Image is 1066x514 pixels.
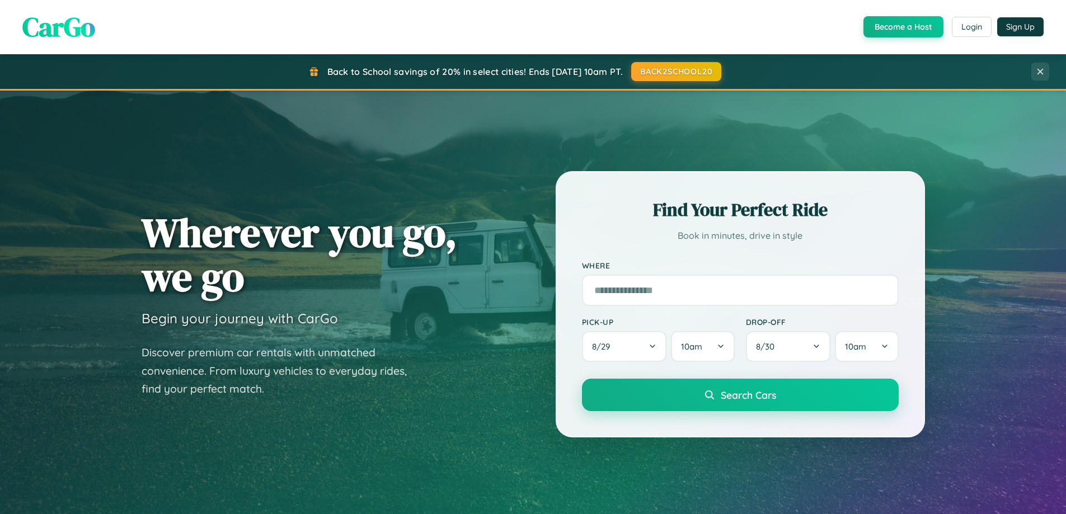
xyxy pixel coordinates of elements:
button: 8/29 [582,331,667,362]
label: Drop-off [746,317,899,327]
button: Search Cars [582,379,899,411]
button: 10am [835,331,898,362]
span: Back to School savings of 20% in select cities! Ends [DATE] 10am PT. [327,66,623,77]
button: 10am [671,331,734,362]
p: Discover premium car rentals with unmatched convenience. From luxury vehicles to everyday rides, ... [142,343,421,398]
button: Login [952,17,992,37]
span: 10am [681,341,702,352]
label: Pick-up [582,317,735,327]
button: Become a Host [863,16,943,37]
button: BACK2SCHOOL20 [631,62,721,81]
span: 8 / 30 [756,341,780,352]
p: Book in minutes, drive in style [582,228,899,244]
button: 8/30 [746,331,831,362]
h3: Begin your journey with CarGo [142,310,338,327]
button: Sign Up [997,17,1044,36]
label: Where [582,261,899,270]
h1: Wherever you go, we go [142,210,457,299]
span: Search Cars [721,389,776,401]
span: 10am [845,341,866,352]
h2: Find Your Perfect Ride [582,197,899,222]
span: CarGo [22,8,95,45]
span: 8 / 29 [592,341,616,352]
